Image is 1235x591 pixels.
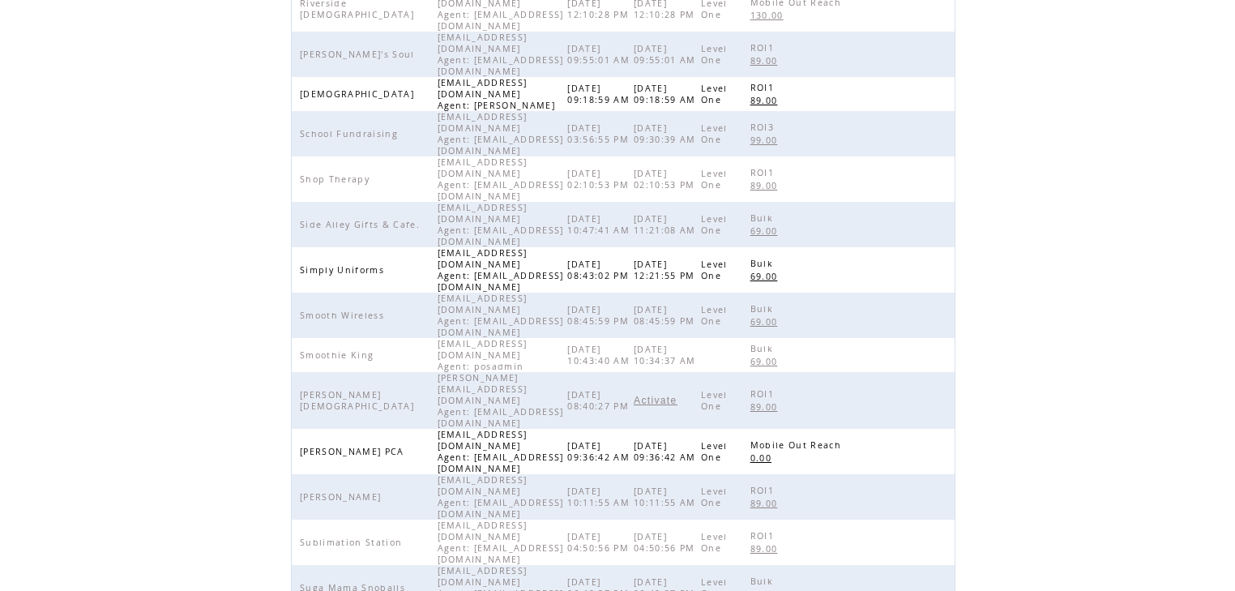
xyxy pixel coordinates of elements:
[300,173,374,185] span: Shop Therapy
[750,95,782,106] span: 89.00
[634,304,699,327] span: [DATE] 08:45:59 PM
[750,485,778,496] span: ROI1
[701,486,728,508] span: Level One
[750,315,786,328] a: 69.00
[634,43,700,66] span: [DATE] 09:55:01 AM
[750,225,782,237] span: 69.00
[438,429,564,474] span: [EMAIL_ADDRESS][DOMAIN_NAME] Agent: [EMAIL_ADDRESS][DOMAIN_NAME]
[567,83,634,105] span: [DATE] 09:18:59 AM
[750,452,776,464] span: 0.00
[634,344,700,366] span: [DATE] 10:34:37 AM
[750,530,778,542] span: ROI1
[750,122,778,133] span: ROI3
[634,122,700,145] span: [DATE] 09:30:39 AM
[438,77,560,111] span: [EMAIL_ADDRESS][DOMAIN_NAME] Agent: [PERSON_NAME]
[438,32,564,77] span: [EMAIL_ADDRESS][DOMAIN_NAME] Agent: [EMAIL_ADDRESS][DOMAIN_NAME]
[438,111,564,156] span: [EMAIL_ADDRESS][DOMAIN_NAME] Agent: [EMAIL_ADDRESS][DOMAIN_NAME]
[567,486,634,508] span: [DATE] 10:11:55 AM
[634,486,700,508] span: [DATE] 10:11:55 AM
[750,55,782,66] span: 89.00
[750,576,777,587] span: Bulk
[300,310,388,321] span: Smooth Wireless
[750,8,792,22] a: 130.00
[750,316,782,328] span: 69.00
[300,349,378,361] span: Smoothie King
[567,344,634,366] span: [DATE] 10:43:40 AM
[750,354,786,368] a: 69.00
[750,133,786,147] a: 99.00
[634,83,700,105] span: [DATE] 09:18:59 AM
[567,531,633,554] span: [DATE] 04:50:56 PM
[438,338,528,372] span: [EMAIL_ADDRESS][DOMAIN_NAME] Agent: posadmin
[701,213,728,236] span: Level One
[750,167,778,178] span: ROI1
[750,451,780,465] a: 0.00
[634,396,677,405] a: Activate
[750,82,778,93] span: ROI1
[701,440,728,463] span: Level One
[634,213,700,236] span: [DATE] 11:21:08 AM
[567,213,634,236] span: [DATE] 10:47:41 AM
[750,135,782,146] span: 99.00
[701,168,728,191] span: Level One
[750,303,777,315] span: Bulk
[750,269,786,283] a: 69.00
[750,93,786,107] a: 89.00
[567,259,633,281] span: [DATE] 08:43:02 PM
[750,343,777,354] span: Bulk
[567,389,633,412] span: [DATE] 08:40:27 PM
[634,531,699,554] span: [DATE] 04:50:56 PM
[750,180,782,191] span: 89.00
[750,496,786,510] a: 89.00
[750,258,777,269] span: Bulk
[750,42,778,54] span: ROI1
[750,400,786,413] a: 89.00
[300,219,424,230] span: Side Alley Gifts & Cafe.
[300,88,418,100] span: [DEMOGRAPHIC_DATA]
[438,247,564,293] span: [EMAIL_ADDRESS][DOMAIN_NAME] Agent: [EMAIL_ADDRESS][DOMAIN_NAME]
[300,49,419,60] span: [PERSON_NAME]'s Soul
[438,156,564,202] span: [EMAIL_ADDRESS][DOMAIN_NAME] Agent: [EMAIL_ADDRESS][DOMAIN_NAME]
[750,439,845,451] span: Mobile Out Reach
[567,43,634,66] span: [DATE] 09:55:01 AM
[438,372,564,429] span: [PERSON_NAME][EMAIL_ADDRESS][DOMAIN_NAME] Agent: [EMAIL_ADDRESS][DOMAIN_NAME]
[567,168,633,191] span: [DATE] 02:10:53 PM
[750,224,786,238] a: 69.00
[438,474,564,520] span: [EMAIL_ADDRESS][DOMAIN_NAME] Agent: [EMAIL_ADDRESS][DOMAIN_NAME]
[634,440,700,463] span: [DATE] 09:36:42 AM
[300,491,385,503] span: [PERSON_NAME]
[701,122,728,145] span: Level One
[438,293,564,338] span: [EMAIL_ADDRESS][DOMAIN_NAME] Agent: [EMAIL_ADDRESS][DOMAIN_NAME]
[300,537,406,548] span: Sublimation Station
[567,440,634,463] span: [DATE] 09:36:42 AM
[750,212,777,224] span: Bulk
[750,178,786,192] a: 89.00
[750,388,778,400] span: ROI1
[300,264,388,276] span: Simply Uniforms
[438,202,564,247] span: [EMAIL_ADDRESS][DOMAIN_NAME] Agent: [EMAIL_ADDRESS][DOMAIN_NAME]
[750,542,786,555] a: 89.00
[567,304,633,327] span: [DATE] 08:45:59 PM
[567,122,633,145] span: [DATE] 03:56:55 PM
[634,395,677,406] span: Activate
[300,128,402,139] span: School Fundraising
[701,531,728,554] span: Level One
[750,271,782,282] span: 69.00
[701,259,728,281] span: Level One
[701,43,728,66] span: Level One
[300,446,408,457] span: [PERSON_NAME] PCA
[701,389,728,412] span: Level One
[750,54,786,67] a: 89.00
[750,498,782,509] span: 89.00
[634,168,699,191] span: [DATE] 02:10:53 PM
[701,83,728,105] span: Level One
[634,259,699,281] span: [DATE] 12:21:55 PM
[750,401,782,413] span: 89.00
[701,304,728,327] span: Level One
[750,356,782,367] span: 69.00
[300,389,418,412] span: [PERSON_NAME][DEMOGRAPHIC_DATA]
[438,520,564,565] span: [EMAIL_ADDRESS][DOMAIN_NAME] Agent: [EMAIL_ADDRESS][DOMAIN_NAME]
[750,10,788,21] span: 130.00
[750,543,782,555] span: 89.00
